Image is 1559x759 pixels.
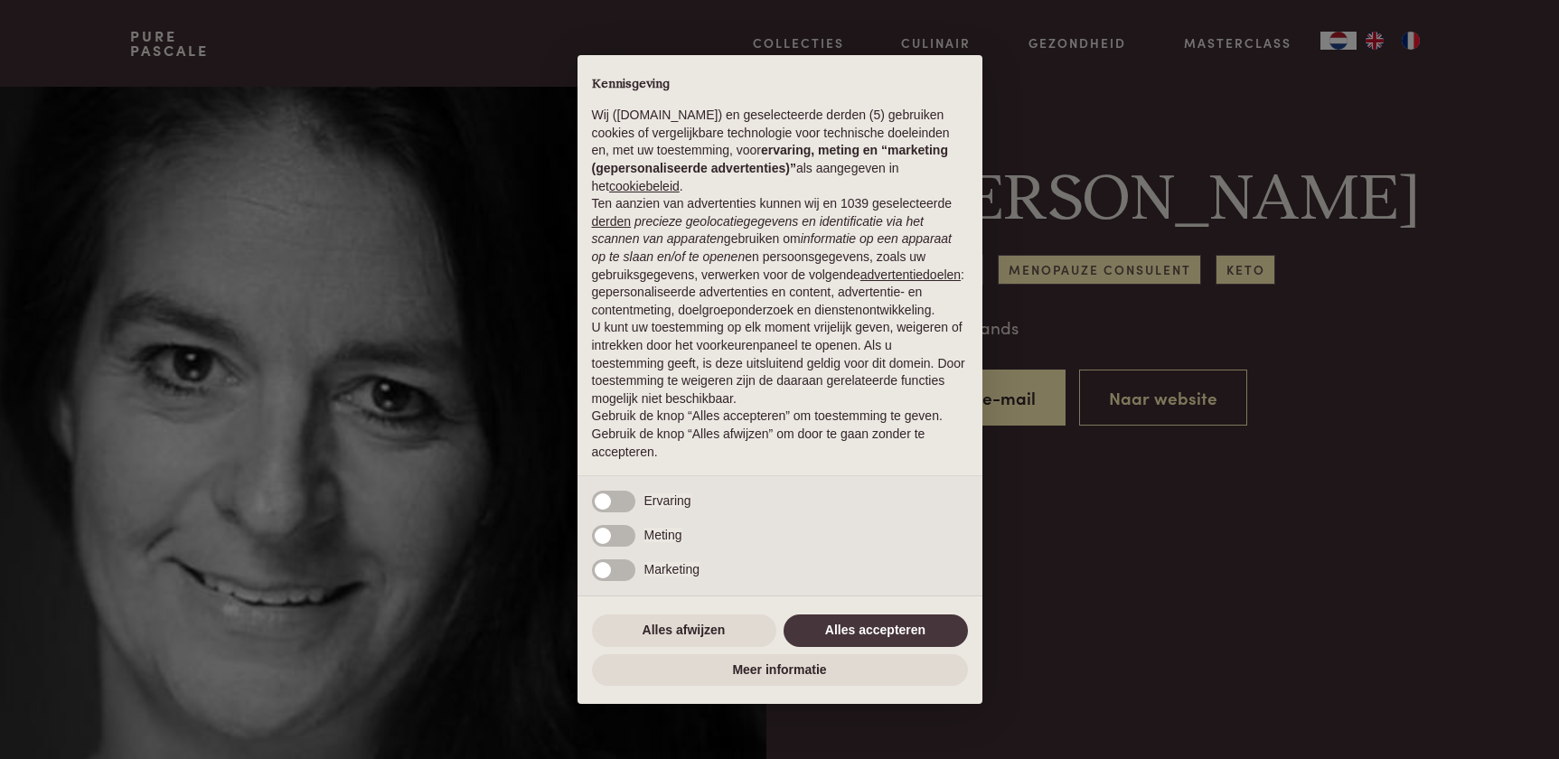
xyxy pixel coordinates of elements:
button: Alles afwijzen [592,614,776,647]
span: Meting [644,528,682,542]
em: precieze geolocatiegegevens en identificatie via het scannen van apparaten [592,214,924,247]
span: Ervaring [644,493,691,508]
p: U kunt uw toestemming op elk moment vrijelijk geven, weigeren of intrekken door het voorkeurenpan... [592,319,968,408]
button: Alles accepteren [784,614,968,647]
button: derden [592,213,632,231]
p: Wij ([DOMAIN_NAME]) en geselecteerde derden (5) gebruiken cookies of vergelijkbare technologie vo... [592,107,968,195]
em: informatie op een apparaat op te slaan en/of te openen [592,231,953,264]
button: advertentiedoelen [860,267,961,285]
p: Gebruik de knop “Alles accepteren” om toestemming te geven. Gebruik de knop “Alles afwijzen” om d... [592,408,968,461]
p: Ten aanzien van advertenties kunnen wij en 1039 geselecteerde gebruiken om en persoonsgegevens, z... [592,195,968,319]
button: Meer informatie [592,654,968,687]
strong: ervaring, meting en “marketing (gepersonaliseerde advertenties)” [592,143,948,175]
h2: Kennisgeving [592,77,968,93]
a: cookiebeleid [609,179,680,193]
span: Marketing [644,562,700,576]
